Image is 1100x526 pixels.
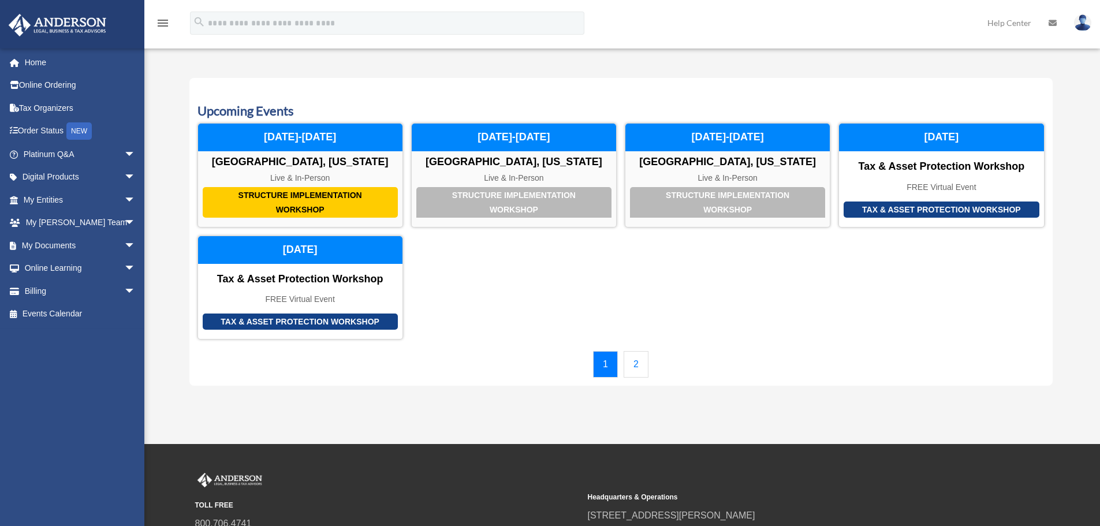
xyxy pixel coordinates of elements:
div: FREE Virtual Event [198,294,402,304]
a: 1 [593,351,618,378]
span: arrow_drop_down [124,234,147,258]
div: [DATE]-[DATE] [198,124,402,151]
span: arrow_drop_down [124,257,147,281]
a: Tax Organizers [8,96,153,120]
div: Tax & Asset Protection Workshop [198,273,402,286]
div: [GEOGRAPHIC_DATA], [US_STATE] [412,156,616,169]
a: Home [8,51,153,74]
div: Live & In-Person [198,173,402,183]
div: Tax & Asset Protection Workshop [844,202,1039,218]
h3: Upcoming Events [197,102,1045,120]
div: Tax & Asset Protection Workshop [203,314,398,330]
a: Tax & Asset Protection Workshop Tax & Asset Protection Workshop FREE Virtual Event [DATE] [838,123,1044,227]
a: menu [156,20,170,30]
div: NEW [66,122,92,140]
a: Order StatusNEW [8,120,153,143]
div: Tax & Asset Protection Workshop [839,161,1043,173]
a: [STREET_ADDRESS][PERSON_NAME] [588,510,755,520]
small: Headquarters & Operations [588,491,972,503]
a: Structure Implementation Workshop [GEOGRAPHIC_DATA], [US_STATE] Live & In-Person [DATE]-[DATE] [411,123,617,227]
a: My Documentsarrow_drop_down [8,234,153,257]
div: [DATE] [198,236,402,264]
div: [DATE]-[DATE] [625,124,830,151]
div: [DATE]-[DATE] [412,124,616,151]
a: Structure Implementation Workshop [GEOGRAPHIC_DATA], [US_STATE] Live & In-Person [DATE]-[DATE] [625,123,830,227]
div: FREE Virtual Event [839,182,1043,192]
span: arrow_drop_down [124,211,147,235]
div: Structure Implementation Workshop [630,187,825,218]
a: Digital Productsarrow_drop_down [8,166,153,189]
a: Tax & Asset Protection Workshop Tax & Asset Protection Workshop FREE Virtual Event [DATE] [197,236,403,340]
div: Structure Implementation Workshop [416,187,611,218]
img: Anderson Advisors Platinum Portal [195,473,264,488]
div: [GEOGRAPHIC_DATA], [US_STATE] [625,156,830,169]
a: Billingarrow_drop_down [8,279,153,303]
span: arrow_drop_down [124,143,147,166]
div: [GEOGRAPHIC_DATA], [US_STATE] [198,156,402,169]
span: arrow_drop_down [124,279,147,303]
a: Events Calendar [8,303,147,326]
i: menu [156,16,170,30]
img: User Pic [1074,14,1091,31]
div: [DATE] [839,124,1043,151]
span: arrow_drop_down [124,188,147,212]
i: search [193,16,206,28]
span: arrow_drop_down [124,166,147,189]
a: My Entitiesarrow_drop_down [8,188,153,211]
div: Structure Implementation Workshop [203,187,398,218]
a: Online Learningarrow_drop_down [8,257,153,280]
a: Online Ordering [8,74,153,97]
a: Structure Implementation Workshop [GEOGRAPHIC_DATA], [US_STATE] Live & In-Person [DATE]-[DATE] [197,123,403,227]
img: Anderson Advisors Platinum Portal [5,14,110,36]
div: Live & In-Person [412,173,616,183]
div: Live & In-Person [625,173,830,183]
a: 2 [624,351,648,378]
a: Platinum Q&Aarrow_drop_down [8,143,153,166]
a: My [PERSON_NAME] Teamarrow_drop_down [8,211,153,234]
small: TOLL FREE [195,499,580,512]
